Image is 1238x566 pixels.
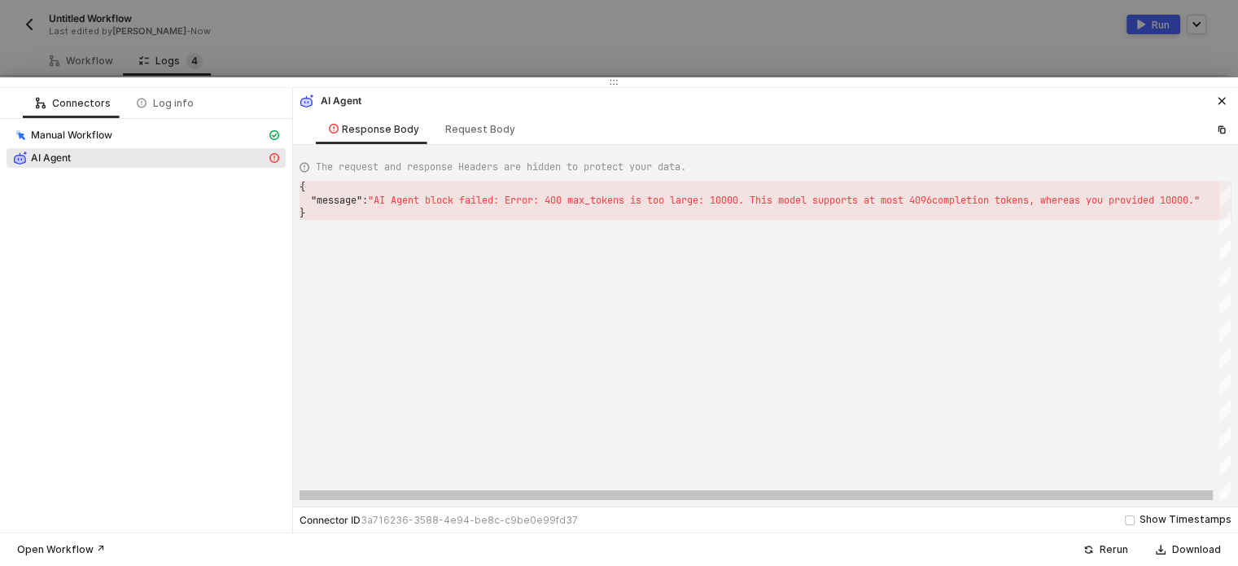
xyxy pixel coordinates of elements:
div: AI Agent [300,94,361,108]
span: AI Agent [7,148,286,168]
span: icon-copy-paste [1217,125,1227,134]
span: icon-download [1156,545,1166,555]
div: Connectors [36,97,111,110]
div: Connector ID [300,514,578,527]
button: Rerun [1073,540,1139,559]
div: Download [1172,543,1221,556]
span: icon-logic [36,99,46,108]
div: Show Timestamps [1140,512,1231,528]
div: Rerun [1100,543,1128,556]
div: Open Workflow ↗ [17,543,105,556]
button: Download [1145,540,1231,559]
img: integration-icon [14,129,27,142]
button: Open Workflow ↗ [7,540,116,559]
span: AI Agent [31,151,71,165]
span: completion tokens, whereas you provided 10000." [932,194,1200,207]
span: Manual Workflow [7,125,286,145]
span: { [300,181,305,194]
div: Response Body [329,123,419,136]
span: Manual Workflow [31,129,112,142]
span: icon-exclamation [329,124,339,134]
span: icon-exclamation [269,153,279,163]
span: "message" [311,194,362,207]
div: Log info [137,97,194,110]
span: icon-close [1217,96,1227,106]
img: integration-icon [14,151,27,165]
span: icon-drag-indicator [609,77,619,87]
img: integration-icon [300,94,313,107]
span: icon-success-page [1083,545,1093,555]
span: 3a716236-3588-4e94-be8c-c9be0e99fd37 [361,514,578,526]
span: : [362,194,368,207]
span: oo large: 10000. This model supports at most 4096 [653,194,932,207]
span: } [300,207,305,220]
span: icon-cards [269,130,279,140]
span: "AI Agent block failed: Error: 400 max_tokens is t [368,194,653,207]
div: Request Body [445,123,515,136]
span: The request and response Headers are hidden to protect your data. [316,160,686,174]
